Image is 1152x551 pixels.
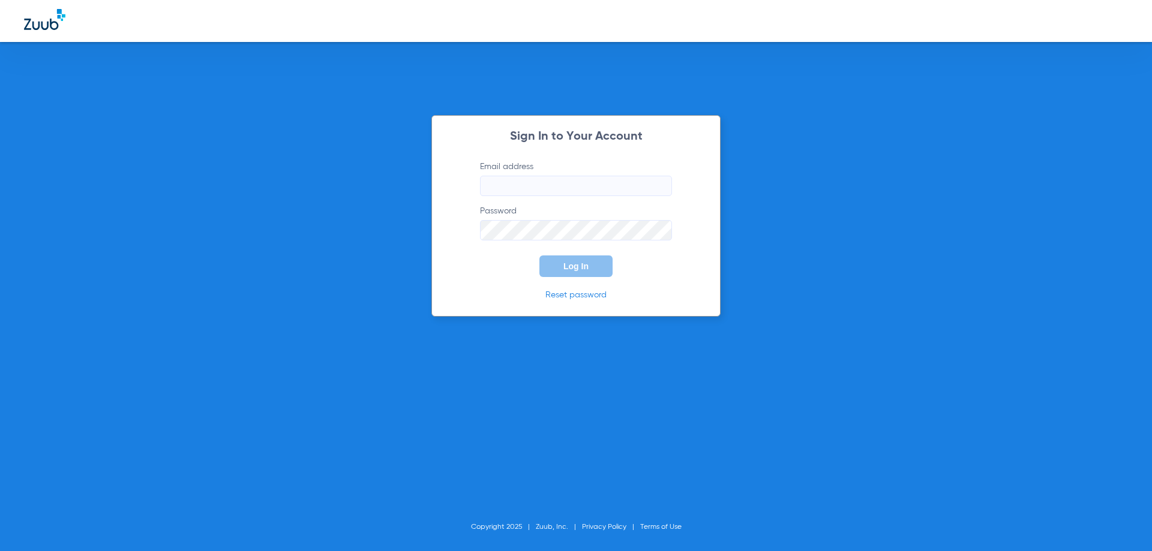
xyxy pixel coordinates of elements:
label: Email address [480,161,672,196]
li: Zuub, Inc. [536,521,582,533]
h2: Sign In to Your Account [462,131,690,143]
label: Password [480,205,672,240]
a: Terms of Use [640,523,682,531]
li: Copyright 2025 [471,521,536,533]
a: Reset password [545,291,607,299]
a: Privacy Policy [582,523,626,531]
input: Email address [480,176,672,196]
span: Log In [563,261,589,271]
button: Log In [539,255,613,277]
input: Password [480,220,672,240]
img: Zuub Logo [24,9,65,30]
